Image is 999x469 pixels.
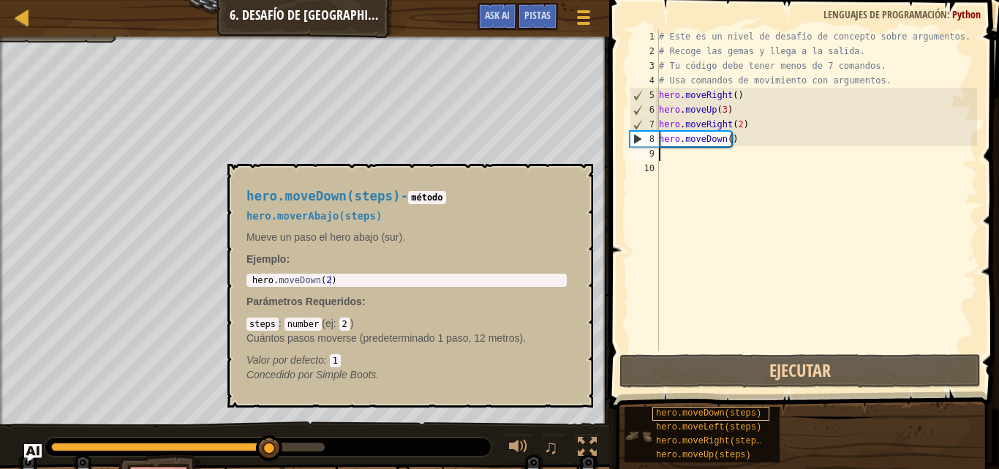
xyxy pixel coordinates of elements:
code: number [284,318,322,331]
button: Mostrar menú de juego [565,3,602,37]
code: steps [246,318,279,331]
span: hero.moverAbajo(steps) [246,210,382,222]
code: método [408,191,445,204]
div: 8 [630,132,659,146]
button: Ajustar el volúmen [504,434,533,464]
div: 2 [630,44,659,59]
span: : [324,354,330,366]
span: Concedido por [246,369,316,380]
button: Cambia a pantalla completa. [573,434,602,464]
button: Ask AI [478,3,517,30]
code: 1 [330,354,341,367]
div: ( ) [246,316,567,367]
span: hero.moveLeft(steps) [656,422,761,432]
span: Lenguajes de programación [823,7,947,21]
span: Python [952,7,981,21]
div: 5 [630,88,659,102]
div: 10 [630,161,659,176]
h4: - [246,190,567,203]
span: hero.moveRight(steps) [656,436,766,446]
div: 4 [630,73,659,88]
span: Valor por defecto [246,354,324,366]
img: portrait.png [625,422,652,450]
span: : [362,296,366,307]
span: hero.moveDown(steps) [656,408,761,419]
span: hero.moveDown(steps) [246,189,401,203]
span: hero.moveUp(steps) [656,450,751,460]
p: Cuántos pasos moverse (predeterminado 1 paso, 12 metros). [246,331,567,345]
code: 2 [339,318,350,331]
span: : [279,318,284,329]
button: Ejecutar [619,354,981,388]
p: Mueve un paso el hero abajo (sur). [246,230,567,244]
div: 7 [630,117,659,132]
div: 6 [630,102,659,117]
div: 9 [630,146,659,161]
span: ♫ [543,436,558,458]
span: Pistas [524,8,551,22]
strong: : [246,253,290,265]
div: 1 [630,29,659,44]
span: ej [325,318,333,329]
span: : [947,7,952,21]
button: Ask AI [24,444,42,462]
span: Ejemplo [246,253,286,265]
span: Parámetros Requeridos [246,296,362,307]
span: : [333,318,339,329]
button: ♫ [540,434,565,464]
em: Simple Boots. [246,369,379,380]
span: Ask AI [485,8,510,22]
div: 3 [630,59,659,73]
